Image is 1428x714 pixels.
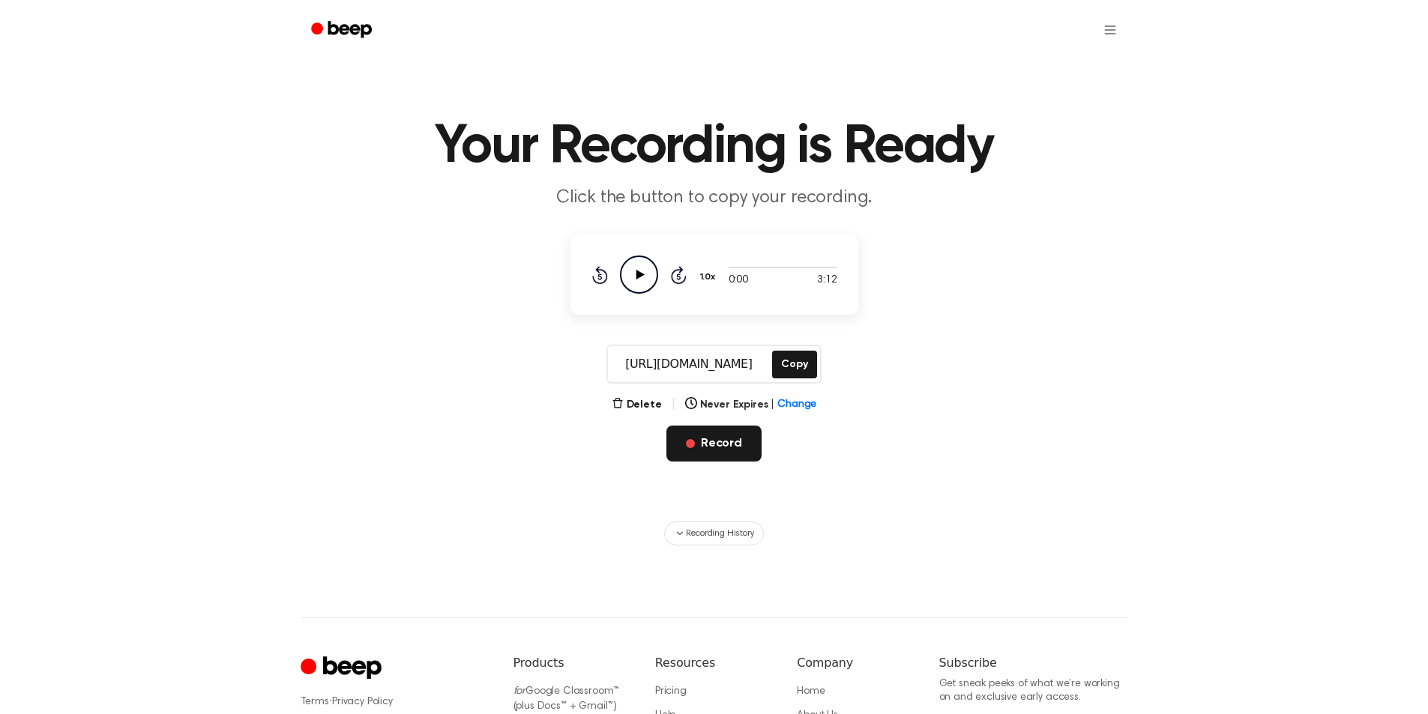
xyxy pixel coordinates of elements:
button: Never Expires|Change [685,397,817,413]
h6: Company [797,654,915,672]
h6: Subscribe [939,654,1128,672]
p: Click the button to copy your recording. [427,186,1002,211]
span: Recording History [686,527,753,540]
h6: Resources [655,654,773,672]
a: Pricing [655,686,687,697]
span: Change [777,397,816,413]
button: Copy [772,351,816,378]
button: Recording History [664,521,763,545]
p: Get sneak peeks of what we’re working on and exclusive early access. [939,678,1128,704]
span: 3:12 [817,273,837,288]
i: for [513,686,526,697]
a: Cruip [301,654,385,683]
a: forGoogle Classroom™ (plus Docs™ + Gmail™) [513,686,620,712]
h1: Your Recording is Ready [331,120,1098,174]
a: Home [797,686,825,697]
a: Beep [301,16,385,45]
a: Terms [301,697,329,707]
a: Privacy Policy [332,697,393,707]
button: Open menu [1092,12,1128,48]
button: 1.0x [699,264,721,290]
span: | [671,396,676,414]
div: · [301,695,489,710]
button: Record [666,426,762,462]
h6: Products [513,654,631,672]
span: | [771,397,774,413]
span: 0:00 [729,273,748,288]
button: Delete [612,397,662,413]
